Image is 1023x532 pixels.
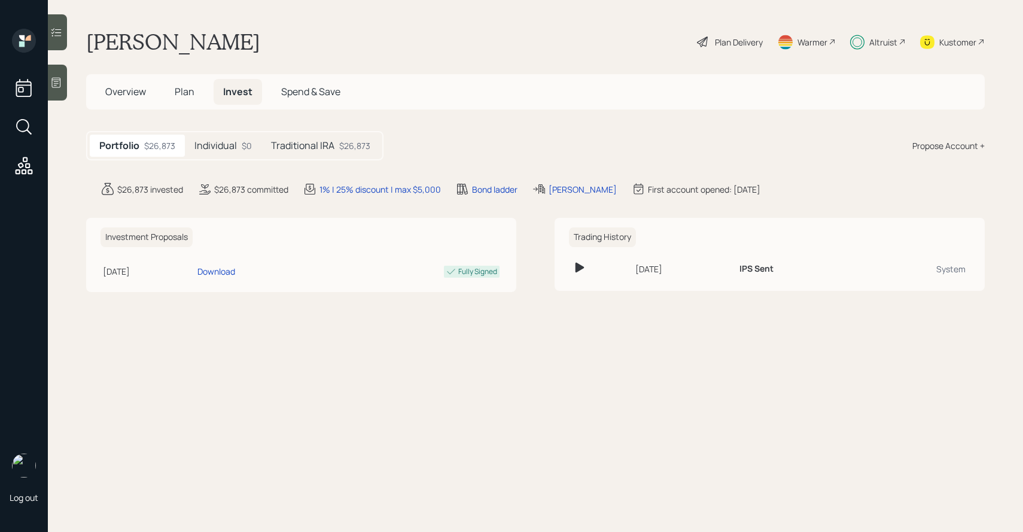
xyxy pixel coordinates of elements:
[339,139,370,152] div: $26,873
[648,183,760,196] div: First account opened: [DATE]
[739,264,774,274] h6: IPS Sent
[86,29,260,55] h1: [PERSON_NAME]
[12,454,36,478] img: sami-boghos-headshot.png
[869,36,897,48] div: Altruist
[105,85,146,98] span: Overview
[864,263,966,275] div: System
[101,227,193,247] h6: Investment Proposals
[797,36,827,48] div: Warmer
[549,183,617,196] div: [PERSON_NAME]
[197,265,235,278] div: Download
[715,36,763,48] div: Plan Delivery
[194,140,237,151] h5: Individual
[144,139,175,152] div: $26,873
[939,36,976,48] div: Kustomer
[175,85,194,98] span: Plan
[117,183,183,196] div: $26,873 invested
[569,227,636,247] h6: Trading History
[271,140,334,151] h5: Traditional IRA
[458,266,497,277] div: Fully Signed
[103,265,193,278] div: [DATE]
[319,183,441,196] div: 1% | 25% discount | max $5,000
[281,85,340,98] span: Spend & Save
[214,183,288,196] div: $26,873 committed
[912,139,985,152] div: Propose Account +
[223,85,252,98] span: Invest
[99,140,139,151] h5: Portfolio
[472,183,517,196] div: Bond ladder
[242,139,252,152] div: $0
[10,492,38,503] div: Log out
[635,263,730,275] div: [DATE]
